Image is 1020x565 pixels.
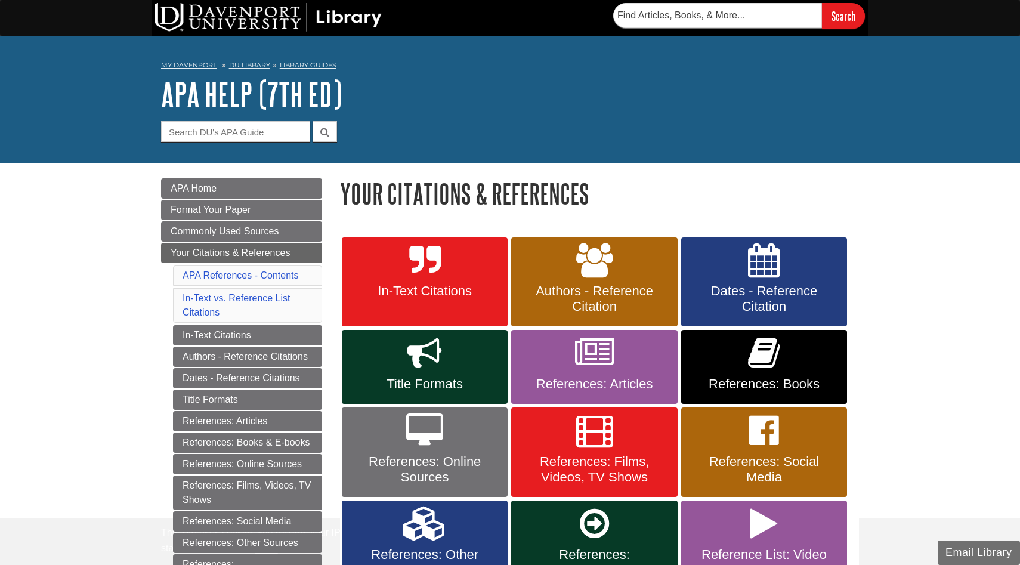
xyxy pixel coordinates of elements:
a: Title Formats [342,330,508,404]
button: Email Library [938,541,1020,565]
input: Search DU's APA Guide [161,121,310,142]
span: Authors - Reference Citation [520,283,668,314]
a: In-Text Citations [342,237,508,327]
span: Format Your Paper [171,205,251,215]
a: References: Films, Videos, TV Shows [511,407,677,497]
span: Your Citations & References [171,248,290,258]
input: Search [822,3,865,29]
span: Title Formats [351,376,499,392]
a: DU Library [229,61,270,69]
span: References: Articles [520,376,668,392]
span: References: Online Sources [351,454,499,485]
a: Format Your Paper [161,200,322,220]
a: My Davenport [161,60,217,70]
a: References: Books & E-books [173,433,322,453]
a: In-Text vs. Reference List Citations [183,293,290,317]
form: Searches DU Library's articles, books, and more [613,3,865,29]
h1: Your Citations & References [340,178,859,209]
a: References: Articles [173,411,322,431]
a: References: Online Sources [173,454,322,474]
span: References: Films, Videos, TV Shows [520,454,668,485]
a: Title Formats [173,390,322,410]
a: Commonly Used Sources [161,221,322,242]
input: Find Articles, Books, & More... [613,3,822,28]
span: References: Books [690,376,838,392]
a: References: Social Media [681,407,847,497]
a: APA Help (7th Ed) [161,76,342,113]
a: References: Other Sources [173,533,322,553]
span: Commonly Used Sources [171,226,279,236]
nav: breadcrumb [161,57,859,76]
a: APA References - Contents [183,270,298,280]
a: References: Articles [511,330,677,404]
a: In-Text Citations [173,325,322,345]
a: References: Online Sources [342,407,508,497]
a: References: Books [681,330,847,404]
a: References: Films, Videos, TV Shows [173,476,322,510]
a: Dates - Reference Citations [173,368,322,388]
span: APA Home [171,183,217,193]
a: Authors - Reference Citations [173,347,322,367]
a: References: Social Media [173,511,322,532]
a: Your Citations & References [161,243,322,263]
span: References: Social Media [690,454,838,485]
a: Dates - Reference Citation [681,237,847,327]
img: DU Library [155,3,382,32]
a: Library Guides [280,61,336,69]
a: Authors - Reference Citation [511,237,677,327]
span: In-Text Citations [351,283,499,299]
span: Dates - Reference Citation [690,283,838,314]
a: APA Home [161,178,322,199]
